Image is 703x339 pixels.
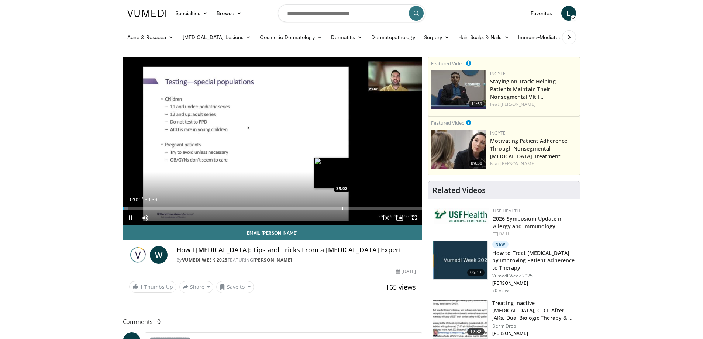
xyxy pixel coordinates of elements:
button: Share [179,281,214,293]
a: Staying on Track: Helping Patients Maintain Their Nonsegmental Vitil… [490,78,556,100]
small: Featured Video [431,60,465,67]
input: Search topics, interventions [278,4,425,22]
span: Comments 0 [123,317,423,326]
a: Vumedi Week 2025 [182,257,228,263]
img: fe0751a3-754b-4fa7-bfe3-852521745b57.png.150x105_q85_crop-smart_upscale.jpg [431,70,486,109]
button: Enable picture-in-picture mode [392,210,407,225]
a: Acne & Rosacea [123,30,178,45]
span: 1 [140,283,143,290]
img: 686d8672-2919-4606-b2e9-16909239eac7.jpg.150x105_q85_crop-smart_upscale.jpg [433,241,487,279]
a: Dermatitis [327,30,367,45]
span: 39:39 [144,197,157,203]
span: 05:17 [467,269,485,276]
img: VuMedi Logo [127,10,166,17]
a: Surgery [420,30,454,45]
img: 39505ded-af48-40a4-bb84-dee7792dcfd5.png.150x105_q85_crop-smart_upscale.jpg [431,130,486,169]
img: Vumedi Week 2025 [129,246,147,264]
button: Mute [138,210,153,225]
span: 0:02 [130,197,140,203]
button: Pause [123,210,138,225]
a: Incyte [490,70,506,77]
div: Feat. [490,101,577,108]
img: d738f5e2-ce1c-4c0d-8602-57100888be5a.150x105_q85_crop-smart_upscale.jpg [433,300,487,338]
a: USF Health [493,208,520,214]
div: [DATE] [493,231,574,237]
p: New [492,241,509,248]
a: 1 Thumbs Up [129,281,176,293]
a: [PERSON_NAME] [253,257,292,263]
h4: Related Videos [433,186,486,195]
button: Fullscreen [407,210,422,225]
a: Hair, Scalp, & Nails [454,30,513,45]
span: 12:32 [467,328,485,335]
h3: Treating Inactive [MEDICAL_DATA], CTCL After JAKs, Dual Biologic Therapy & … [492,300,575,322]
img: image.jpeg [314,158,369,188]
a: [PERSON_NAME] [500,160,535,167]
a: Browse [212,6,246,21]
a: [MEDICAL_DATA] Lesions [178,30,256,45]
p: Vumedi Week 2025 [492,273,575,279]
a: 11:59 [431,70,486,109]
h4: How I [MEDICAL_DATA]: Tips and Tricks From a [MEDICAL_DATA] Expert [176,246,416,254]
a: 09:50 [431,130,486,169]
span: / [142,197,143,203]
a: Immune-Mediated [514,30,573,45]
p: [PERSON_NAME] [492,280,575,286]
span: 165 views [386,283,416,291]
a: W [150,246,168,264]
a: L [561,6,576,21]
a: Email [PERSON_NAME] [123,225,422,240]
p: [PERSON_NAME] [492,331,575,336]
span: 09:50 [469,160,485,167]
a: 05:17 New How to Treat [MEDICAL_DATA] by Improving Patient Adherence to Therapy Vumedi Week 2025 ... [433,241,575,294]
div: [DATE] [396,268,416,275]
video-js: Video Player [123,57,422,225]
a: Incyte [490,130,506,136]
p: 70 views [492,288,510,294]
a: Motivating Patient Adherence Through Nonsegmental [MEDICAL_DATA] Treatment [490,137,567,160]
span: 11:59 [469,101,485,107]
p: Derm Drop [492,323,575,329]
div: Progress Bar [123,207,422,210]
small: Featured Video [431,120,465,126]
img: 6ba8804a-8538-4002-95e7-a8f8012d4a11.png.150x105_q85_autocrop_double_scale_upscale_version-0.2.jpg [434,208,489,224]
button: Save to [216,281,254,293]
button: Playback Rate [378,210,392,225]
a: Specialties [171,6,213,21]
a: Favorites [526,6,557,21]
h3: How to Treat [MEDICAL_DATA] by Improving Patient Adherence to Therapy [492,249,575,271]
div: Feat. [490,160,577,167]
a: Dermatopathology [367,30,419,45]
a: 2026 Symposium Update in Allergy and Immunology [493,215,563,230]
div: By FEATURING [176,257,416,263]
a: Cosmetic Dermatology [255,30,326,45]
a: [PERSON_NAME] [500,101,535,107]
